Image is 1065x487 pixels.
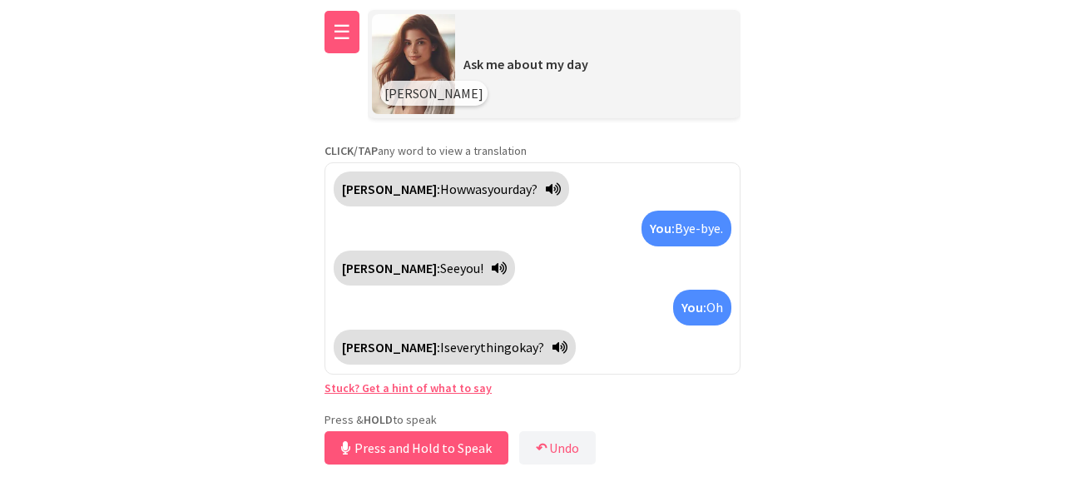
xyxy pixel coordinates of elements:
strong: HOLD [364,412,393,427]
div: Click to translate [334,171,569,206]
span: Ask me about my day [463,56,588,72]
span: everything [450,339,512,355]
strong: You: [681,299,706,316]
strong: You: [650,220,675,236]
p: any word to view a translation [324,143,741,158]
div: Click to translate [334,251,515,286]
span: How [440,181,466,197]
p: Press & to speak [324,412,741,427]
button: Press and Hold to Speak [324,431,508,465]
span: was [466,181,488,197]
span: day? [513,181,537,197]
div: Click to translate [334,330,576,365]
strong: CLICK/TAP [324,143,378,158]
span: Oh [706,299,723,316]
span: Is [440,339,450,355]
a: Stuck? Get a hint of what to say [324,380,492,395]
div: Click to translate [641,211,731,246]
button: ↶Undo [519,431,596,465]
span: Bye-bye. [675,220,723,236]
span: See [440,260,460,276]
img: Scenario Image [372,14,455,114]
strong: [PERSON_NAME]: [342,339,440,355]
button: ☰ [324,11,359,53]
span: [PERSON_NAME] [384,85,483,102]
strong: [PERSON_NAME]: [342,181,440,197]
span: your [488,181,513,197]
strong: [PERSON_NAME]: [342,260,440,276]
b: ↶ [536,440,547,456]
div: Click to translate [673,290,731,325]
span: you! [460,260,483,276]
span: okay? [512,339,544,355]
